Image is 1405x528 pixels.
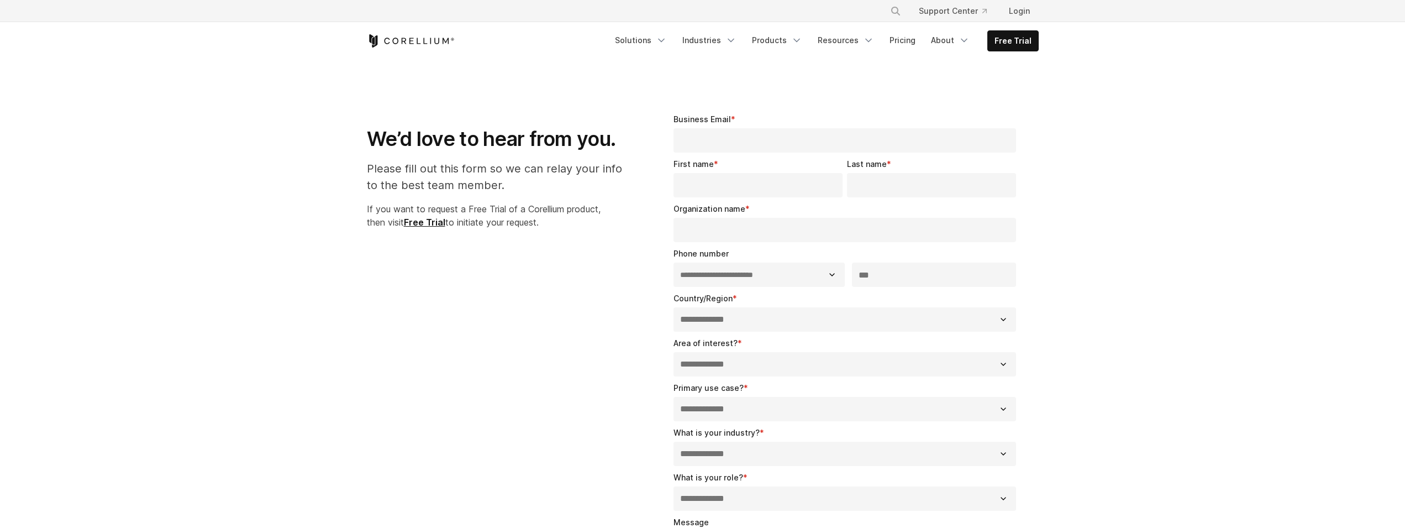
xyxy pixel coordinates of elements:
a: Industries [676,30,743,50]
a: Resources [811,30,881,50]
p: Please fill out this form so we can relay your info to the best team member. [367,160,634,194]
a: Products [745,30,809,50]
a: Free Trial [404,217,445,228]
a: Free Trial [988,31,1038,51]
a: Support Center [910,1,996,21]
span: Organization name [673,204,745,213]
div: Navigation Menu [877,1,1039,21]
span: Primary use case? [673,383,744,393]
span: Phone number [673,249,729,258]
span: Business Email [673,114,731,124]
span: What is your role? [673,473,743,482]
a: Solutions [608,30,673,50]
span: Country/Region [673,294,733,303]
span: First name [673,159,714,169]
div: Navigation Menu [608,30,1039,51]
p: If you want to request a Free Trial of a Corellium product, then visit to initiate your request. [367,202,634,229]
a: About [924,30,976,50]
a: Pricing [883,30,922,50]
button: Search [886,1,906,21]
span: Area of interest? [673,338,738,348]
h1: We’d love to hear from you. [367,127,634,151]
a: Login [1000,1,1039,21]
span: What is your industry? [673,428,760,437]
a: Corellium Home [367,34,455,48]
span: Last name [847,159,887,169]
span: Message [673,517,709,527]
